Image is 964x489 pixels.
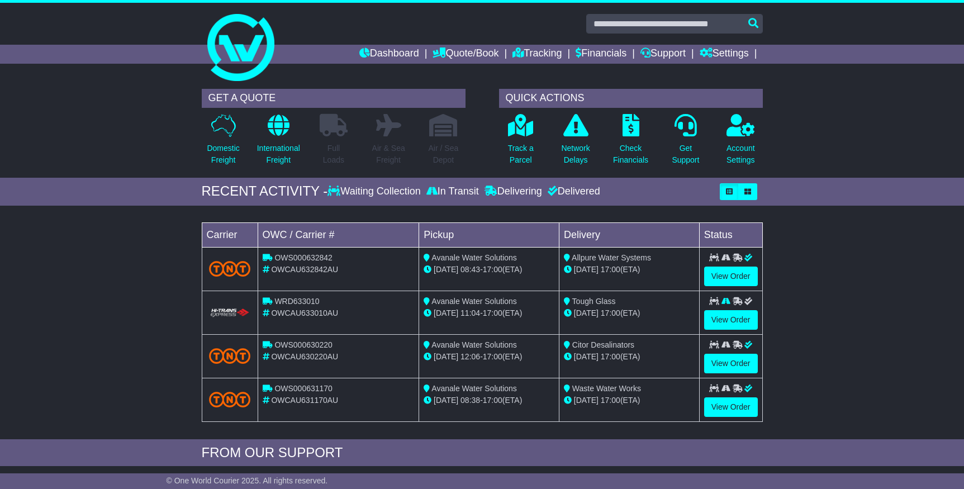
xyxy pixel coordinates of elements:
div: FROM OUR SUPPORT [202,445,763,461]
span: OWCAU630220AU [271,352,338,361]
span: 12:06 [460,352,480,361]
span: 11:04 [460,308,480,317]
div: (ETA) [564,395,695,406]
span: Avanale Water Solutions [431,340,517,349]
a: View Order [704,310,758,330]
img: HiTrans.png [209,308,251,319]
a: View Order [704,397,758,417]
span: [DATE] [434,265,458,274]
a: Support [640,45,686,64]
span: Citor Desalinators [572,340,634,349]
a: View Order [704,267,758,286]
div: - (ETA) [424,395,554,406]
span: 17:00 [483,352,502,361]
span: Avanale Water Solutions [431,384,517,393]
td: OWC / Carrier # [258,222,419,247]
td: Pickup [419,222,559,247]
p: Domestic Freight [207,143,239,166]
a: InternationalFreight [257,113,301,172]
span: Waste Water Works [572,384,641,393]
div: QUICK ACTIONS [499,89,763,108]
p: Network Delays [561,143,590,166]
div: Waiting Collection [327,186,423,198]
span: OWS000632842 [274,253,333,262]
p: Get Support [672,143,699,166]
a: Track aParcel [507,113,534,172]
a: Tracking [512,45,562,64]
span: 08:38 [460,396,480,405]
span: OWS000631170 [274,384,333,393]
div: Delivering [482,186,545,198]
span: [DATE] [574,396,599,405]
span: [DATE] [574,352,599,361]
p: Check Financials [613,143,648,166]
span: [DATE] [434,308,458,317]
span: 17:00 [483,396,502,405]
p: International Freight [257,143,300,166]
div: RECENT ACTIVITY - [202,183,328,200]
a: Settings [700,45,749,64]
span: Tough Glass [572,297,616,306]
div: - (ETA) [424,351,554,363]
img: TNT_Domestic.png [209,261,251,276]
td: Carrier [202,222,258,247]
span: 17:00 [601,396,620,405]
span: OWCAU632842AU [271,265,338,274]
span: [DATE] [574,265,599,274]
a: NetworkDelays [561,113,590,172]
span: © One World Courier 2025. All rights reserved. [167,476,328,485]
td: Delivery [559,222,699,247]
span: Allpure Water Systems [572,253,651,262]
span: 17:00 [601,265,620,274]
a: AccountSettings [726,113,756,172]
p: Track a Parcel [508,143,534,166]
a: GetSupport [671,113,700,172]
span: 17:00 [601,308,620,317]
img: TNT_Domestic.png [209,348,251,363]
td: Status [699,222,762,247]
a: Quote/Book [433,45,498,64]
p: Air / Sea Depot [429,143,459,166]
span: [DATE] [434,352,458,361]
div: (ETA) [564,307,695,319]
span: [DATE] [574,308,599,317]
span: 17:00 [483,308,502,317]
span: 08:43 [460,265,480,274]
div: (ETA) [564,264,695,276]
span: 17:00 [483,265,502,274]
a: Financials [576,45,626,64]
div: (ETA) [564,351,695,363]
span: 17:00 [601,352,620,361]
img: TNT_Domestic.png [209,392,251,407]
a: DomesticFreight [206,113,240,172]
span: [DATE] [434,396,458,405]
a: View Order [704,354,758,373]
p: Full Loads [320,143,348,166]
a: CheckFinancials [612,113,649,172]
span: OWCAU631170AU [271,396,338,405]
div: - (ETA) [424,307,554,319]
span: Avanale Water Solutions [431,297,517,306]
span: OWS000630220 [274,340,333,349]
p: Air & Sea Freight [372,143,405,166]
div: Delivered [545,186,600,198]
span: OWCAU633010AU [271,308,338,317]
a: Dashboard [359,45,419,64]
div: - (ETA) [424,264,554,276]
span: WRD633010 [274,297,319,306]
div: GET A QUOTE [202,89,466,108]
div: In Transit [424,186,482,198]
span: Avanale Water Solutions [431,253,517,262]
p: Account Settings [726,143,755,166]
